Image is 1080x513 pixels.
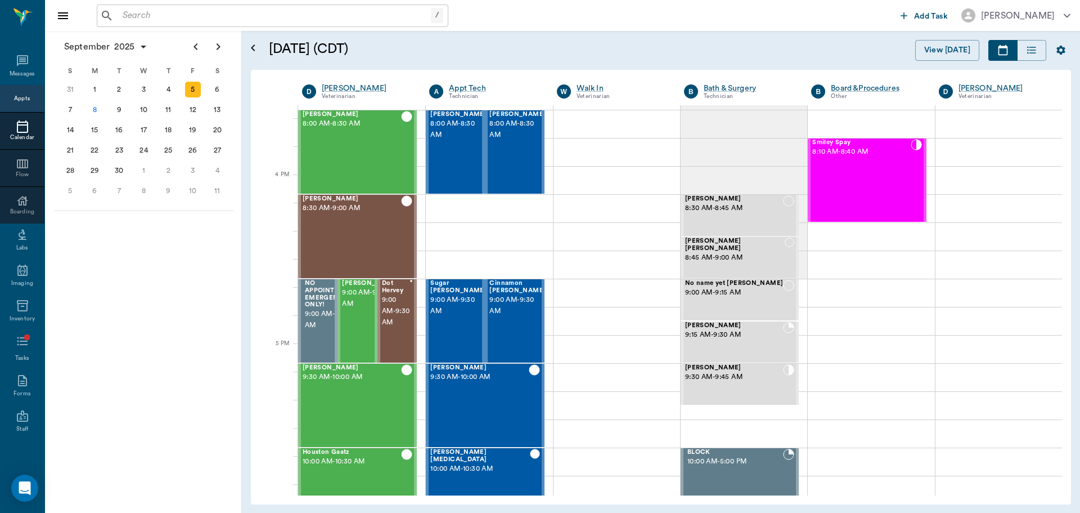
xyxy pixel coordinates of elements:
div: Monday, September 15, 2025 [87,122,102,138]
div: CHECKED_IN, 9:30 AM - 9:45 AM [681,363,799,405]
div: Thursday, September 11, 2025 [160,102,176,118]
a: Bath & Surgery [704,83,794,94]
a: Walk In [577,83,667,94]
div: Forms [13,390,30,398]
div: T [156,63,181,79]
div: CHECKED_OUT, 8:00 AM - 8:30 AM [485,110,544,194]
div: Inventory [10,315,35,323]
div: NOT_CONFIRMED, 8:30 AM - 8:45 AM [681,194,799,237]
span: Dot Hervey [382,280,410,295]
span: Smiley Spay [812,139,910,146]
div: Saturday, October 11, 2025 [209,183,225,199]
div: Technician [449,92,539,101]
span: [PERSON_NAME] [PERSON_NAME] [685,238,785,252]
div: Wednesday, September 10, 2025 [136,102,152,118]
div: Tuesday, September 23, 2025 [111,142,127,158]
div: CHECKED_OUT, 9:00 AM - 9:30 AM [485,279,544,363]
div: Thursday, September 25, 2025 [160,142,176,158]
span: [PERSON_NAME] [342,280,398,287]
span: 2025 [112,39,137,55]
div: Saturday, September 27, 2025 [209,142,225,158]
span: 8:45 AM - 9:00 AM [685,252,785,264]
div: Sunday, October 5, 2025 [62,183,78,199]
div: Thursday, October 9, 2025 [160,183,176,199]
div: Wednesday, September 3, 2025 [136,82,152,97]
div: Technician [704,92,794,101]
div: Sunday, September 21, 2025 [62,142,78,158]
div: Staff [16,425,28,434]
div: Friday, September 12, 2025 [185,102,201,118]
a: [PERSON_NAME] [322,83,412,94]
div: CHECKED_OUT, 9:30 AM - 10:00 AM [426,363,544,448]
div: Appt Tech [449,83,539,94]
div: Labs [16,244,28,252]
div: Saturday, October 4, 2025 [209,163,225,179]
span: [PERSON_NAME] [489,111,546,118]
span: 8:00 AM - 8:30 AM [303,118,401,130]
span: 8:00 AM - 8:30 AM [430,118,487,141]
div: B [811,84,825,99]
span: 9:00 AM - 9:15 AM [685,287,783,298]
div: Wednesday, September 24, 2025 [136,142,152,158]
div: NOT_CONFIRMED, 9:00 AM - 9:15 AM [681,279,799,321]
div: Veterinarian [958,92,1049,101]
div: Wednesday, October 1, 2025 [136,163,152,179]
div: Sunday, August 31, 2025 [62,82,78,97]
div: Tasks [15,354,29,363]
div: Today, Monday, September 8, 2025 [87,102,102,118]
span: [PERSON_NAME] [303,195,401,203]
div: CHECKED_OUT, 9:00 AM - 9:30 AM [426,279,485,363]
div: A [429,84,443,99]
div: BOOKED, 9:15 AM - 9:30 AM [681,321,799,363]
span: No name yet [PERSON_NAME] [685,280,783,287]
div: Friday, September 5, 2025 [185,82,201,97]
span: 9:00 AM - 9:30 AM [430,295,487,317]
div: Veterinarian [322,92,412,101]
div: 4 PM [260,169,289,197]
div: Wednesday, October 8, 2025 [136,183,152,199]
div: Open Intercom Messenger [11,475,38,502]
div: CHECKED_OUT, 8:00 AM - 8:30 AM [298,110,417,194]
span: Houston Gaatz [303,449,401,456]
button: View [DATE] [915,40,979,61]
div: S [205,63,229,79]
div: Sunday, September 7, 2025 [62,102,78,118]
div: Sunday, September 28, 2025 [62,163,78,179]
span: [PERSON_NAME] [303,364,401,372]
div: / [431,8,443,23]
div: Tuesday, September 30, 2025 [111,163,127,179]
span: 10:00 AM - 10:30 AM [303,456,401,467]
span: 9:30 AM - 10:00 AM [430,372,528,383]
div: Monday, September 29, 2025 [87,163,102,179]
div: Thursday, September 4, 2025 [160,82,176,97]
button: Close drawer [52,5,74,27]
span: 10:00 AM - 10:30 AM [430,463,530,475]
div: F [181,63,205,79]
span: 10:00 AM - 5:00 PM [687,456,783,467]
div: Messages [10,70,35,78]
span: Sugar [PERSON_NAME] [430,280,487,295]
span: September [62,39,112,55]
div: T [107,63,132,79]
span: [PERSON_NAME] [430,111,487,118]
button: Add Task [896,5,952,26]
div: CHECKED_OUT, 9:00 AM - 9:30 AM [377,279,417,363]
div: D [939,84,953,99]
div: CHECKED_OUT, 8:30 AM - 9:00 AM [298,194,417,279]
span: [PERSON_NAME] [685,195,783,203]
div: Monday, October 6, 2025 [87,183,102,199]
div: S [58,63,83,79]
div: Thursday, September 18, 2025 [160,122,176,138]
div: M [83,63,107,79]
div: Saturday, September 6, 2025 [209,82,225,97]
div: Friday, October 3, 2025 [185,163,201,179]
span: 9:30 AM - 9:45 AM [685,372,783,383]
button: [PERSON_NAME] [952,5,1079,26]
span: 9:15 AM - 9:30 AM [685,329,783,341]
span: 8:00 AM - 8:30 AM [489,118,546,141]
span: [PERSON_NAME] [685,364,783,372]
span: Cinnamon [PERSON_NAME] [489,280,546,295]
